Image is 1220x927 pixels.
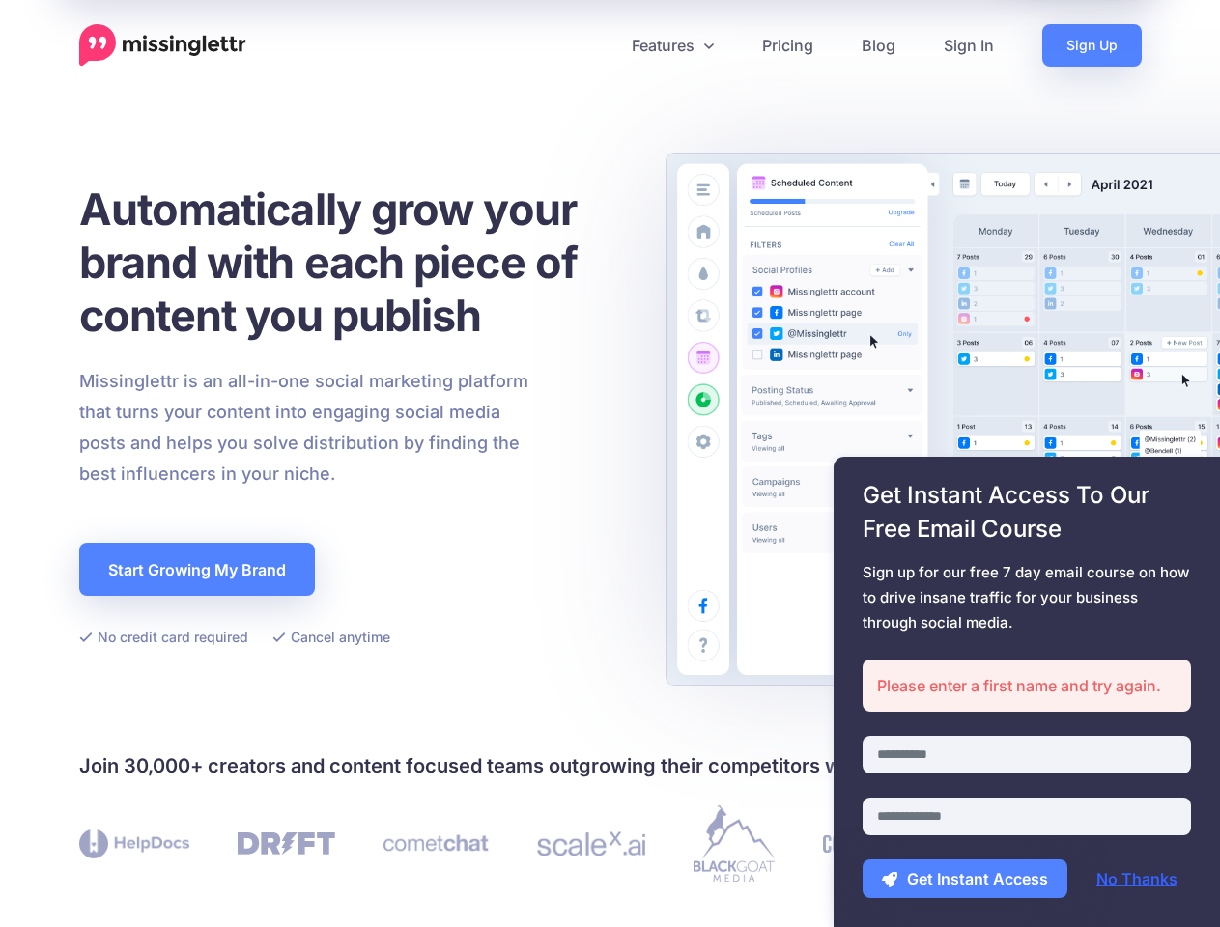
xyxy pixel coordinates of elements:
[79,366,529,490] p: Missinglettr is an all-in-one social marketing platform that turns your content into engaging soc...
[79,750,1142,781] h4: Join 30,000+ creators and content focused teams outgrowing their competitors with Missinglettr
[863,560,1191,635] span: Sign up for our free 7 day email course on how to drive insane traffic for your business through ...
[1077,859,1197,898] a: No Thanks
[1042,24,1142,67] a: Sign Up
[79,24,246,67] a: Home
[79,183,625,342] h1: Automatically grow your brand with each piece of content you publish
[863,660,1191,712] div: Please enter a first name and try again.
[79,543,315,596] a: Start Growing My Brand
[738,24,837,67] a: Pricing
[920,24,1018,67] a: Sign In
[837,24,920,67] a: Blog
[863,859,1067,898] button: Get Instant Access
[863,478,1191,546] span: Get Instant Access To Our Free Email Course
[608,24,738,67] a: Features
